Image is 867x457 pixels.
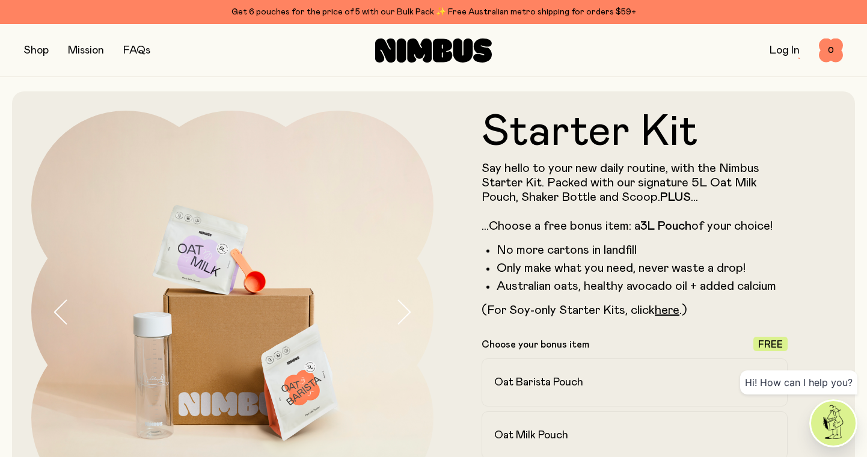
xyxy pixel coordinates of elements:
[497,279,788,293] li: Australian oats, healthy avocado oil + added calcium
[482,111,788,154] h1: Starter Kit
[68,45,104,56] a: Mission
[819,38,843,63] button: 0
[758,340,783,349] span: Free
[740,370,857,394] div: Hi! How can I help you?
[658,220,691,232] strong: Pouch
[123,45,150,56] a: FAQs
[482,339,589,351] p: Choose your bonus item
[482,303,788,317] p: (For Soy-only Starter Kits, click .)
[497,243,788,257] li: No more cartons in landfill
[494,375,583,390] h2: Oat Barista Pouch
[660,191,691,203] strong: PLUS
[497,261,788,275] li: Only make what you need, never waste a drop!
[655,304,679,316] a: here
[482,161,788,233] p: Say hello to your new daily routine, with the Nimbus Starter Kit. Packed with our signature 5L Oa...
[494,428,568,443] h2: Oat Milk Pouch
[24,5,843,19] div: Get 6 pouches for the price of 5 with our Bulk Pack ✨ Free Australian metro shipping for orders $59+
[811,401,856,446] img: agent
[640,220,655,232] strong: 3L
[770,45,800,56] a: Log In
